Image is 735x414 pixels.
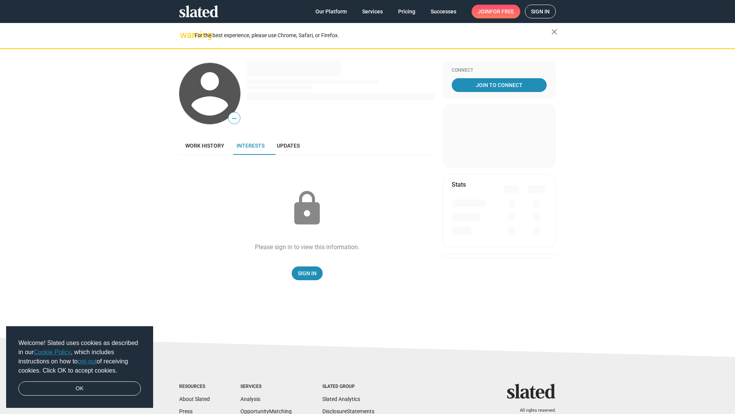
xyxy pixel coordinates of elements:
div: Please sign in to view this information. [255,243,359,251]
span: Work history [185,143,224,149]
a: Successes [425,5,462,18]
span: — [229,113,240,123]
a: Work history [179,136,230,155]
a: dismiss cookie message [18,381,141,396]
div: For the best experience, please use Chrome, Safari, or Firefox. [194,30,551,41]
div: Resources [179,384,210,390]
span: Interests [237,143,265,149]
span: for free [490,5,514,18]
span: Successes [431,5,456,18]
a: Pricing [392,5,421,18]
span: Services [362,5,383,18]
div: cookieconsent [6,326,153,408]
span: Join [478,5,514,18]
div: Services [240,384,292,390]
a: opt-out [78,358,97,365]
div: Slated Group [322,384,374,390]
span: Join To Connect [453,78,545,92]
a: Analysis [240,396,260,402]
a: Slated Analytics [322,396,360,402]
a: Joinfor free [472,5,520,18]
span: Pricing [398,5,415,18]
mat-icon: close [550,27,559,36]
a: Cookie Policy [34,349,71,355]
a: Sign in [525,5,556,18]
span: Sign In [298,266,317,280]
span: Welcome! Slated uses cookies as described in our , which includes instructions on how to of recei... [18,338,141,375]
mat-icon: lock [288,189,326,228]
mat-card-title: Stats [452,181,466,189]
a: Sign In [292,266,323,280]
span: Updates [277,143,300,149]
a: Updates [271,136,306,155]
div: Connect [452,67,547,74]
a: Interests [230,136,271,155]
a: Our Platform [309,5,353,18]
span: Sign in [531,5,550,18]
a: Join To Connect [452,78,547,92]
a: Services [356,5,389,18]
span: Our Platform [315,5,347,18]
mat-icon: warning [180,30,189,39]
a: About Slated [179,396,210,402]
